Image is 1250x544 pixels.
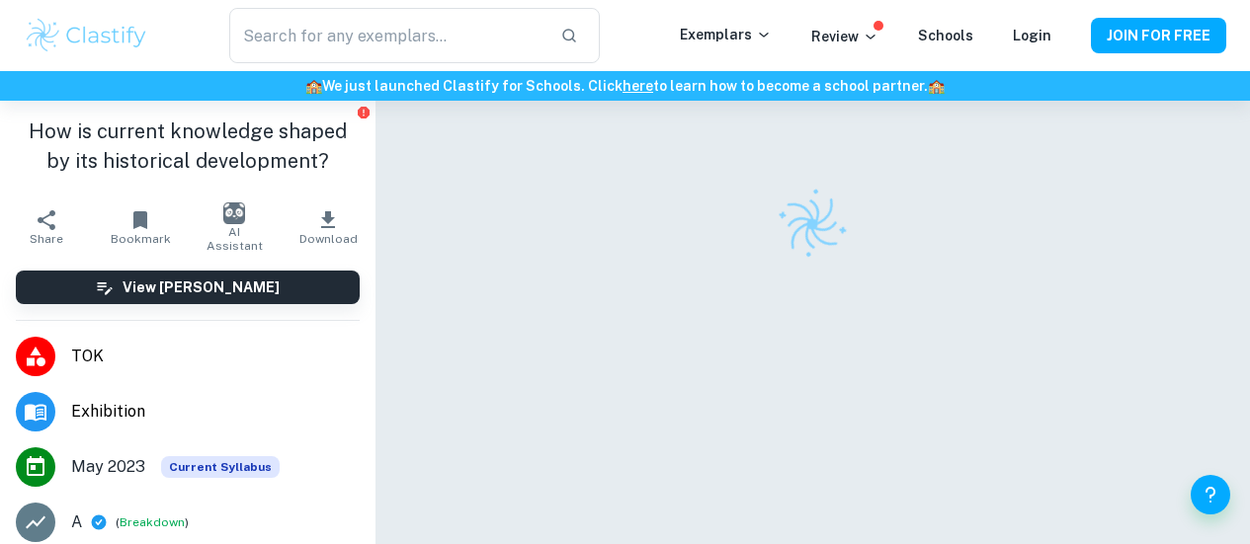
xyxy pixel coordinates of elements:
[223,202,245,224] img: AI Assistant
[94,199,188,255] button: Bookmark
[123,276,280,298] h6: View [PERSON_NAME]
[918,28,973,43] a: Schools
[623,78,653,94] a: here
[305,78,322,94] span: 🏫
[24,16,149,55] img: Clastify logo
[357,105,372,119] button: Report issue
[116,513,189,532] span: ( )
[71,510,82,534] p: A
[229,8,545,63] input: Search for any exemplars...
[71,400,360,424] span: Exhibition
[71,455,145,479] span: May 2023
[200,225,270,253] span: AI Assistant
[188,199,282,255] button: AI Assistant
[1091,18,1226,53] button: JOIN FOR FREE
[16,271,360,304] button: View [PERSON_NAME]
[71,345,360,368] span: TOK
[120,513,185,531] button: Breakdown
[4,75,1246,97] h6: We just launched Clastify for Schools. Click to learn how to become a school partner.
[764,176,861,272] img: Clastify logo
[299,232,358,246] span: Download
[680,24,772,45] p: Exemplars
[30,232,63,246] span: Share
[282,199,375,255] button: Download
[16,117,360,176] h1: How is current knowledge shaped by its historical development?
[928,78,945,94] span: 🏫
[811,26,878,47] p: Review
[111,232,171,246] span: Bookmark
[1013,28,1051,43] a: Login
[1191,475,1230,514] button: Help and Feedback
[161,456,280,478] span: Current Syllabus
[161,456,280,478] div: This exemplar is based on the current syllabus. Feel free to refer to it for inspiration/ideas wh...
